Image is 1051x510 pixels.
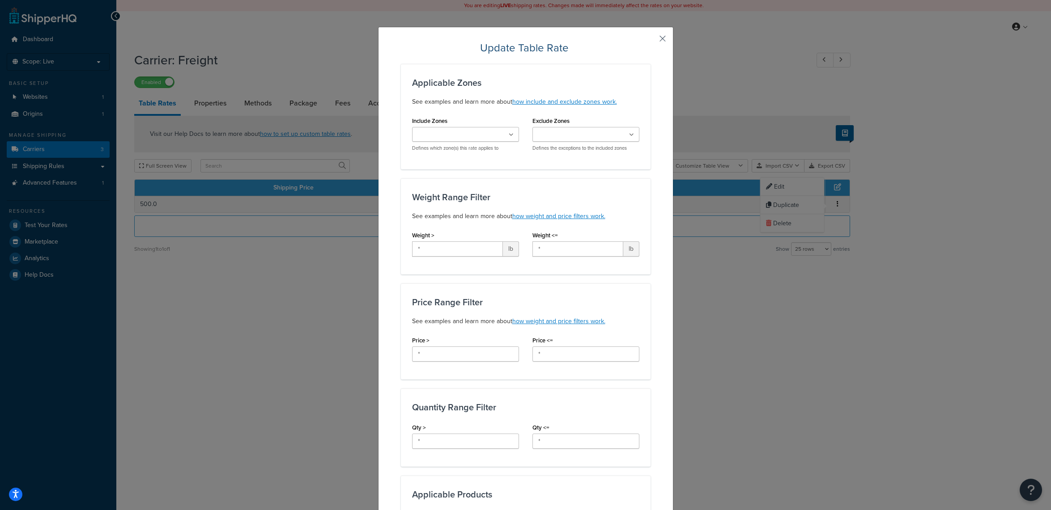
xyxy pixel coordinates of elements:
[412,192,639,202] h3: Weight Range Filter
[503,241,519,257] span: lb
[532,424,549,431] label: Qty <=
[412,232,434,239] label: Weight >
[412,316,639,327] p: See examples and learn more about
[512,316,605,326] a: how weight and price filters work.
[412,211,639,222] p: See examples and learn more about
[412,297,639,307] h3: Price Range Filter
[623,241,639,257] span: lb
[412,337,430,344] label: Price >
[532,232,558,239] label: Weight <=
[412,97,639,107] p: See examples and learn more about
[512,211,605,221] a: how weight and price filters work.
[412,424,426,431] label: Qty >
[412,118,447,124] label: Include Zones
[532,337,553,344] label: Price <=
[412,78,639,88] h3: Applicable Zones
[512,97,617,106] a: how include and exclude zones work.
[412,489,639,499] h3: Applicable Products
[412,145,519,152] p: Defines which zone(s) this rate applies to
[401,41,651,55] h2: Update Table Rate
[532,145,639,152] p: Defines the exceptions to the included zones
[412,402,639,412] h3: Quantity Range Filter
[532,118,570,124] label: Exclude Zones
